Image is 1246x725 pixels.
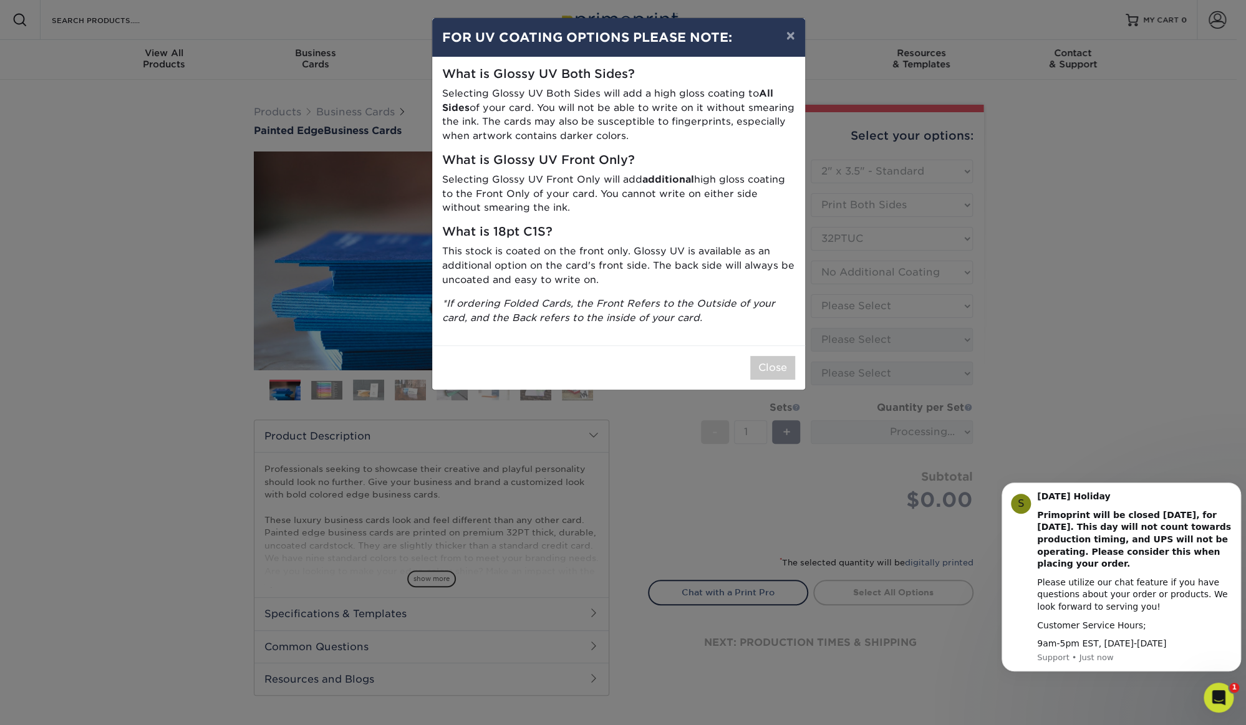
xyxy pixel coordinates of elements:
[776,18,804,53] button: ×
[442,87,773,113] strong: All Sides
[750,356,795,380] button: Close
[442,297,775,324] i: *If ordering Folded Cards, the Front Refers to the Outside of your card, and the Back refers to t...
[997,464,1246,691] iframe: Intercom notifications message
[1229,683,1239,693] span: 1
[642,173,694,185] strong: additional
[442,87,795,143] p: Selecting Glossy UV Both Sides will add a high gloss coating to of your card. You will not be abl...
[442,173,795,215] p: Selecting Glossy UV Front Only will add high gloss coating to the Front Only of your card. You ca...
[442,225,795,239] h5: What is 18pt C1S?
[442,67,795,82] h5: What is Glossy UV Both Sides?
[1204,683,1234,713] iframe: Intercom live chat
[442,153,795,168] h5: What is Glossy UV Front Only?
[442,244,795,287] p: This stock is coated on the front only. Glossy UV is available as an additional option on the car...
[442,28,795,47] h4: FOR UV COATING OPTIONS PLEASE NOTE:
